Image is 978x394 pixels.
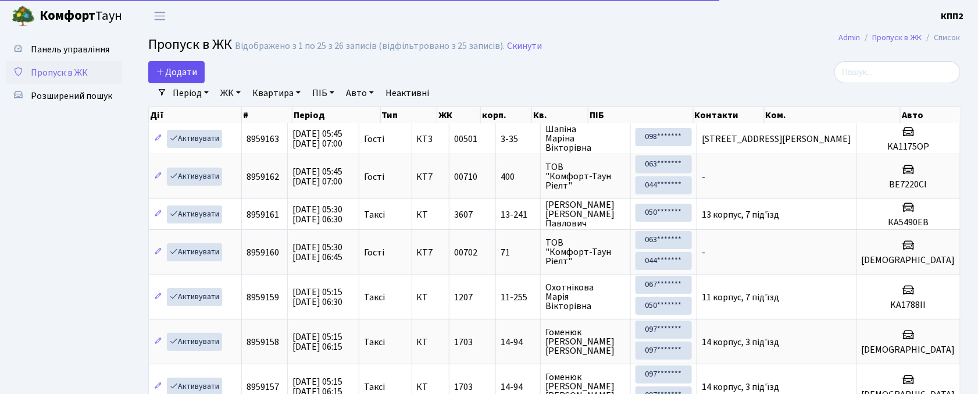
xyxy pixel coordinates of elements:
[545,200,625,228] span: [PERSON_NAME] [PERSON_NAME] Павлович
[148,34,232,55] span: Пропуск в ЖК
[6,61,122,84] a: Пропуск в ЖК
[247,291,279,304] span: 8959159
[417,293,444,302] span: КТ
[862,217,955,228] h5: КА5490ЕВ
[168,83,213,103] a: Період
[501,134,536,144] span: 3-35
[247,208,279,221] span: 8959161
[156,66,197,79] span: Додати
[364,382,385,392] span: Таксі
[31,66,88,79] span: Пропуск в ЖК
[702,171,705,183] span: -
[364,293,385,302] span: Таксі
[862,345,955,356] h5: [DEMOGRAPHIC_DATA]
[454,208,473,221] span: 3607
[588,107,693,123] th: ПІБ
[454,336,473,349] span: 1703
[247,246,279,259] span: 8959160
[417,382,444,392] span: КТ
[532,107,588,123] th: Кв.
[501,293,536,302] span: 11-255
[454,171,477,183] span: 00710
[454,381,473,393] span: 1703
[545,283,625,311] span: Охотнікова Марія Вікторівна
[292,127,342,150] span: [DATE] 05:45 [DATE] 07:00
[247,381,279,393] span: 8959157
[145,6,174,26] button: Переключити навігацію
[6,38,122,61] a: Панель управління
[507,41,542,52] a: Скинути
[545,328,625,356] span: Гоменюк [PERSON_NAME] [PERSON_NAME]
[308,83,339,103] a: ПІБ
[167,333,222,351] a: Активувати
[862,255,955,266] h5: [DEMOGRAPHIC_DATA]
[901,107,961,123] th: Авто
[247,171,279,183] span: 8959162
[417,210,444,219] span: КТ
[545,238,625,266] span: ТОВ "Комфорт-Таун Ріелт"
[40,6,95,25] b: Комфорт
[454,291,473,304] span: 1207
[247,336,279,349] span: 8959158
[364,338,385,347] span: Таксі
[862,179,955,190] h5: ВЕ7220СІ
[501,248,536,257] span: 71
[149,107,242,123] th: Дії
[765,107,901,123] th: Ком.
[292,241,342,264] span: [DATE] 05:30 [DATE] 06:45
[216,83,245,103] a: ЖК
[702,336,779,349] span: 14 корпус, 3 під'їзд
[941,9,964,23] a: КПП2
[364,172,384,182] span: Гості
[381,83,434,103] a: Неактивні
[31,90,112,102] span: Розширений пошук
[31,43,109,56] span: Панель управління
[247,133,279,145] span: 8959163
[341,83,379,103] a: Авто
[6,84,122,108] a: Розширений пошук
[941,10,964,23] b: КПП2
[437,107,481,123] th: ЖК
[501,338,536,347] span: 14-94
[417,338,444,347] span: КТ
[545,125,625,152] span: Шапіна Маріна Вікторівна
[292,107,381,123] th: Період
[12,5,35,28] img: logo.png
[702,208,779,221] span: 13 корпус, 7 під'їзд
[364,248,384,257] span: Гості
[364,134,384,144] span: Гості
[167,130,222,148] a: Активувати
[702,381,779,393] span: 14 корпус, 3 під'їзд
[40,6,122,26] span: Таун
[167,168,222,186] a: Активувати
[292,203,342,226] span: [DATE] 05:30 [DATE] 06:30
[702,291,779,304] span: 11 корпус, 7 під'їзд
[501,172,536,182] span: 400
[545,162,625,190] span: ТОВ "Комфорт-Таун Ріелт"
[292,286,342,308] span: [DATE] 05:15 [DATE] 06:30
[873,31,922,44] a: Пропуск в ЖК
[694,107,765,123] th: Контакти
[417,134,444,144] span: КТ3
[417,172,444,182] span: КТ7
[822,26,978,50] nav: breadcrumb
[702,246,705,259] span: -
[501,382,536,392] span: 14-94
[148,61,205,83] a: Додати
[481,107,532,123] th: корп.
[702,133,852,145] span: [STREET_ADDRESS][PERSON_NAME]
[922,31,961,44] li: Список
[364,210,385,219] span: Таксі
[501,210,536,219] span: 13-241
[292,331,342,353] span: [DATE] 05:15 [DATE] 06:15
[454,133,477,145] span: 00501
[242,107,292,123] th: #
[167,288,222,306] a: Активувати
[839,31,861,44] a: Admin
[381,107,438,123] th: Тип
[862,141,955,152] h5: KA1175OP
[834,61,961,83] input: Пошук...
[167,243,222,261] a: Активувати
[292,165,342,188] span: [DATE] 05:45 [DATE] 07:00
[235,41,505,52] div: Відображено з 1 по 25 з 26 записів (відфільтровано з 25 записів).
